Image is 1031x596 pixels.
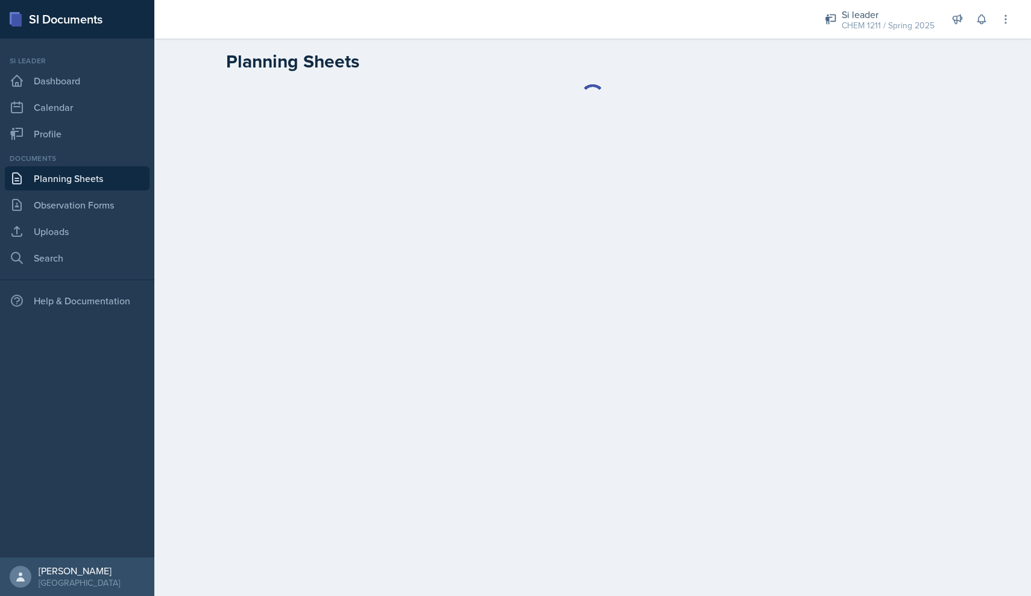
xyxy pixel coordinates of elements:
a: Calendar [5,95,150,119]
div: [GEOGRAPHIC_DATA] [39,577,120,589]
h2: Planning Sheets [226,51,359,72]
a: Profile [5,122,150,146]
div: Documents [5,153,150,164]
div: [PERSON_NAME] [39,565,120,577]
a: Search [5,246,150,270]
div: Si leader [5,55,150,66]
a: Uploads [5,219,150,243]
div: Si leader [842,7,935,22]
a: Planning Sheets [5,166,150,190]
a: Dashboard [5,69,150,93]
a: Observation Forms [5,193,150,217]
div: Help & Documentation [5,289,150,313]
div: CHEM 1211 / Spring 2025 [842,19,935,32]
